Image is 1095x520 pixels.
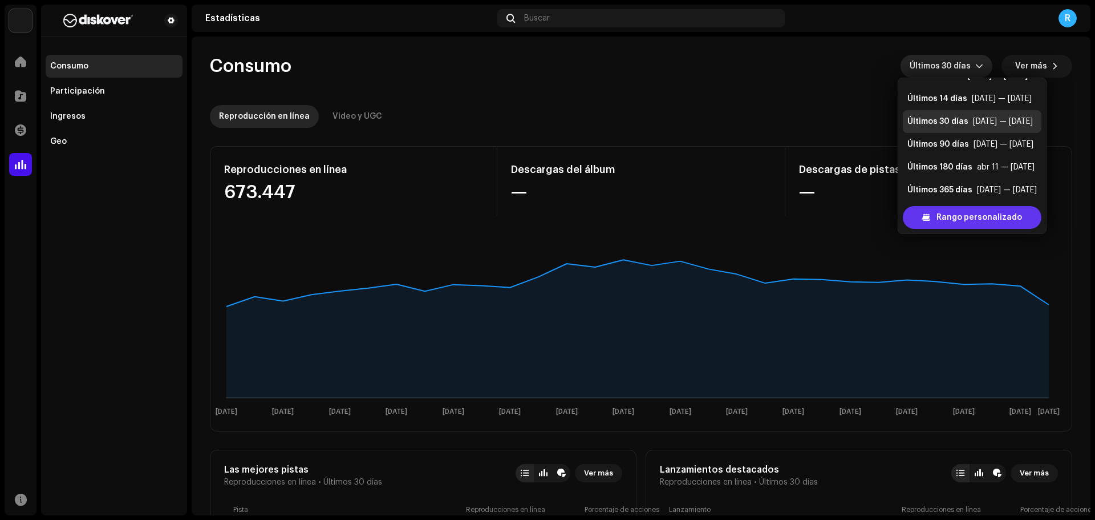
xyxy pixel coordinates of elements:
text: [DATE] [1009,408,1031,416]
div: Geo [50,137,67,146]
div: [DATE] — [DATE] [974,139,1033,150]
div: — [511,183,770,201]
text: [DATE] [1038,408,1060,416]
div: — [799,183,1058,201]
div: Últimos 90 días [907,139,969,150]
re-m-nav-item: Geo [46,130,182,153]
text: [DATE] [329,408,351,416]
li: Últimos 180 días [903,156,1041,179]
text: [DATE] [953,408,975,416]
li: Últimos 14 días [903,87,1041,110]
span: Últimos 30 días [323,478,382,487]
li: Últimos 90 días [903,133,1041,156]
re-m-nav-item: Ingresos [46,105,182,128]
div: Porcentaje de acciones [585,505,613,514]
div: Porcentaje de acciones [1020,505,1049,514]
div: [DATE] — [DATE] [973,116,1033,127]
div: Reproducciones en línea [902,505,1016,514]
span: • [754,478,757,487]
span: Reproducciones en línea [224,478,316,487]
div: Pista [233,505,461,514]
div: Descargas de pistas [799,160,1058,179]
button: Ver más [1011,464,1058,482]
div: R [1058,9,1077,27]
div: Descargas del álbum [511,160,770,179]
span: Ver más [584,462,613,485]
text: [DATE] [443,408,464,416]
div: Las mejores pistas [224,464,382,475]
span: Ver más [1020,462,1049,485]
div: Reproducciones en línea [466,505,580,514]
div: Lanzamientos destacados [660,464,818,475]
div: dropdown trigger [975,55,983,78]
div: Participación [50,87,105,96]
span: Ver más [1015,55,1047,78]
div: Video y UGC [332,105,382,128]
text: [DATE] [499,408,521,416]
text: [DATE] [782,408,804,416]
span: • [318,478,321,487]
text: [DATE] [386,408,407,416]
div: Lanzamiento [669,505,897,514]
text: [DATE] [556,408,578,416]
text: [DATE] [896,408,918,416]
re-m-nav-item: Participación [46,80,182,103]
re-m-nav-item: Consumo [46,55,182,78]
div: Consumo [50,62,88,71]
div: Reproducciones en línea [224,160,483,179]
div: 673.447 [224,183,483,201]
ul: Option List [898,60,1046,206]
button: Ver más [1001,55,1072,78]
div: [DATE] — [DATE] [977,184,1037,196]
text: [DATE] [726,408,748,416]
button: Ver más [575,464,622,482]
span: Rango personalizado [936,206,1022,229]
text: [DATE] [272,408,294,416]
span: Consumo [210,55,291,78]
span: Buscar [524,14,550,23]
div: abr 11 — [DATE] [977,162,1035,173]
div: Últimos 14 días [907,93,967,104]
span: Últimos 30 días [759,478,818,487]
div: Reproducción en línea [219,105,310,128]
div: Últimos 30 días [907,116,968,127]
li: Últimos 30 días [903,110,1041,133]
span: Últimos 30 días [910,55,975,78]
span: Reproducciones en línea [660,478,752,487]
text: [DATE] [839,408,861,416]
img: b627a117-4a24-417a-95e9-2d0c90689367 [50,14,146,27]
div: Últimos 180 días [907,162,972,173]
text: [DATE] [216,408,237,416]
text: [DATE] [670,408,691,416]
div: Últimos 365 días [907,184,972,196]
li: Últimos 365 días [903,179,1041,201]
div: Estadísticas [205,14,493,23]
div: [DATE] — [DATE] [972,93,1032,104]
img: 297a105e-aa6c-4183-9ff4-27133c00f2e2 [9,9,32,32]
text: [DATE] [613,408,634,416]
div: Ingresos [50,112,86,121]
